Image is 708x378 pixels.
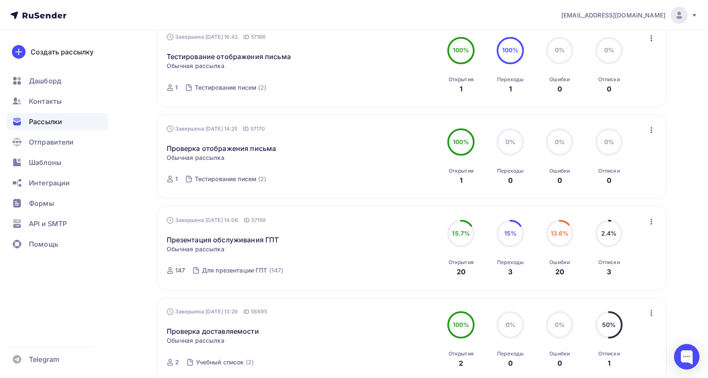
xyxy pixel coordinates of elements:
[449,350,474,357] div: Открытия
[29,198,54,208] span: Формы
[167,336,225,345] span: Обычная рассылка
[7,195,108,212] a: Формы
[460,84,463,94] div: 1
[598,259,620,266] div: Отписки
[195,355,255,369] a: Учебный список (2)
[167,51,291,62] a: Тестирование отображения письма
[258,175,266,183] div: (2)
[244,216,250,225] span: ID
[557,175,562,185] div: 0
[194,81,267,94] a: Тестирование писем (2)
[7,72,108,89] a: Дашборд
[598,76,620,83] div: Отписки
[250,125,265,133] span: 57170
[561,7,698,24] a: [EMAIL_ADDRESS][DOMAIN_NAME]
[453,321,469,328] span: 100%
[604,138,614,145] span: 0%
[175,175,178,183] div: 1
[509,84,512,94] div: 1
[506,321,515,328] span: 0%
[602,321,616,328] span: 50%
[449,168,474,174] div: Открытия
[607,84,611,94] div: 0
[557,84,562,94] div: 0
[31,47,94,57] div: Создать рассылку
[167,33,266,41] div: Завершена [DATE] 16:42
[29,117,62,127] span: Рассылки
[29,137,74,147] span: Отправители
[167,62,225,70] span: Обычная рассылка
[497,168,523,174] div: Переходы
[29,239,58,249] span: Помощь
[598,168,620,174] div: Отписки
[243,307,249,316] span: ID
[604,46,614,54] span: 0%
[459,358,463,368] div: 2
[460,175,463,185] div: 1
[452,230,470,237] span: 15.7%
[449,259,474,266] div: Открытия
[251,307,267,316] span: 56895
[555,138,565,145] span: 0%
[243,33,249,41] span: ID
[29,178,70,188] span: Интеграции
[549,76,570,83] div: Ошибки
[457,267,466,277] div: 20
[167,326,259,336] a: Проверка доставляемости
[29,157,61,168] span: Шаблоны
[175,266,185,275] div: 147
[167,125,265,133] div: Завершена [DATE] 14:25
[167,153,225,162] span: Обычная рассылка
[502,46,519,54] span: 100%
[557,358,562,368] div: 0
[449,76,474,83] div: Открытия
[549,350,570,357] div: Ошибки
[243,125,249,133] span: ID
[497,259,523,266] div: Переходы
[508,175,513,185] div: 0
[549,168,570,174] div: Ошибки
[194,172,267,186] a: Тестирование писем (2)
[555,267,564,277] div: 20
[7,134,108,151] a: Отправители
[202,266,267,275] div: Для презентации ГПТ
[504,230,517,237] span: 15%
[555,321,565,328] span: 0%
[175,358,179,367] div: 2
[7,113,108,130] a: Рассылки
[167,245,225,253] span: Обычная рассылка
[175,83,178,92] div: 1
[167,235,279,245] a: Презентация обслуживания ГПТ
[201,264,284,277] a: Для презентации ГПТ (147)
[195,175,257,183] div: Тестирование писем
[508,267,512,277] div: 3
[7,154,108,171] a: Шаблоны
[29,354,59,364] span: Telegram
[195,83,257,92] div: Тестирование писем
[601,230,617,237] span: 2.4%
[607,175,611,185] div: 0
[555,46,565,54] span: 0%
[251,216,266,225] span: 57159
[29,76,61,86] span: Дашборд
[608,358,611,368] div: 1
[497,76,523,83] div: Переходы
[7,93,108,110] a: Контакты
[196,358,244,367] div: Учебный список
[598,350,620,357] div: Отписки
[607,267,611,277] div: 3
[551,230,569,237] span: 13.6%
[258,83,266,92] div: (2)
[29,96,62,106] span: Контакты
[497,350,523,357] div: Переходы
[269,266,284,275] div: (147)
[246,358,254,367] div: (2)
[561,11,665,20] span: [EMAIL_ADDRESS][DOMAIN_NAME]
[549,259,570,266] div: Ошибки
[453,46,469,54] span: 100%
[167,307,267,316] div: Завершена [DATE] 13:29
[29,219,67,229] span: API и SMTP
[453,138,469,145] span: 100%
[167,216,266,225] div: Завершена [DATE] 14:08
[167,143,276,153] a: Проверка отображения письма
